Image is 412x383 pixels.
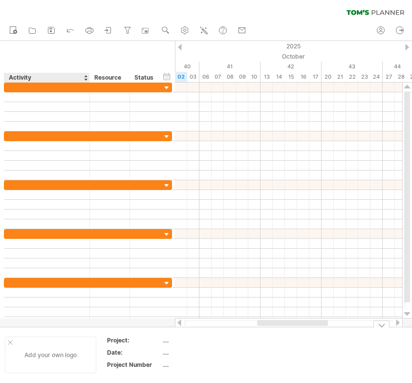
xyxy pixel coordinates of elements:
div: Wednesday, 22 October 2025 [346,72,358,82]
div: 43 [322,62,383,72]
div: Tuesday, 21 October 2025 [334,72,346,82]
div: Monday, 6 October 2025 [199,72,212,82]
div: Wednesday, 8 October 2025 [224,72,236,82]
div: Thursday, 2 October 2025 [175,72,187,82]
div: Monday, 27 October 2025 [383,72,395,82]
div: .... [163,336,245,344]
div: Tuesday, 14 October 2025 [273,72,285,82]
div: Wednesday, 15 October 2025 [285,72,297,82]
div: Friday, 17 October 2025 [309,72,322,82]
div: Thursday, 9 October 2025 [236,72,248,82]
div: Monday, 13 October 2025 [260,72,273,82]
div: Project: [107,336,161,344]
div: Project Number [107,361,161,369]
div: Friday, 10 October 2025 [248,72,260,82]
div: Tuesday, 7 October 2025 [212,72,224,82]
div: Add your own logo [5,337,96,373]
div: .... [163,348,245,357]
div: hide legend [373,320,390,328]
div: Resource [94,73,124,83]
div: Thursday, 16 October 2025 [297,72,309,82]
div: Date: [107,348,161,357]
div: Activity [9,73,84,83]
div: .... [163,361,245,369]
div: 41 [199,62,260,72]
div: Thursday, 23 October 2025 [358,72,370,82]
div: Friday, 24 October 2025 [370,72,383,82]
div: 42 [260,62,322,72]
div: Friday, 3 October 2025 [187,72,199,82]
div: Tuesday, 28 October 2025 [395,72,407,82]
div: Status [134,73,156,83]
div: Monday, 20 October 2025 [322,72,334,82]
